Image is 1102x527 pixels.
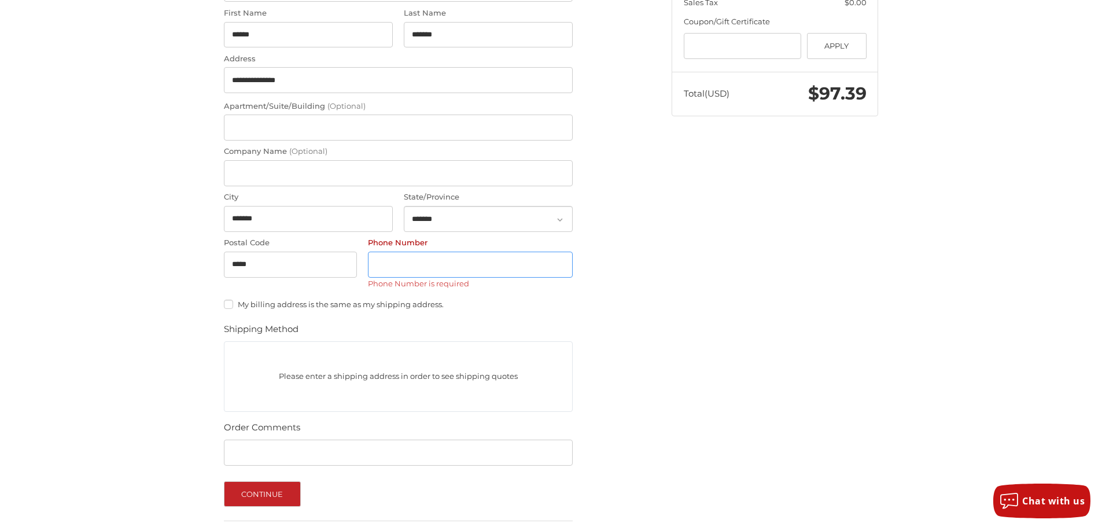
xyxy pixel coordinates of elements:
label: My billing address is the same as my shipping address. [224,300,573,309]
span: Total (USD) [684,88,729,99]
p: Please enter a shipping address in order to see shipping quotes [224,365,572,388]
button: Chat with us [993,484,1090,518]
input: Gift Certificate or Coupon Code [684,33,802,59]
small: (Optional) [327,101,366,110]
label: Phone Number [368,237,573,249]
div: Coupon/Gift Certificate [684,16,867,28]
span: Chat with us [1022,495,1085,507]
label: First Name [224,8,393,19]
span: $97.39 [808,83,867,104]
button: Apply [807,33,867,59]
label: Last Name [404,8,573,19]
small: (Optional) [289,146,327,156]
legend: Order Comments [224,421,300,440]
legend: Shipping Method [224,323,298,341]
label: City [224,191,393,203]
label: Apartment/Suite/Building [224,101,573,112]
label: State/Province [404,191,573,203]
label: Address [224,53,573,65]
label: Company Name [224,146,573,157]
button: Continue [224,481,301,507]
label: Postal Code [224,237,357,249]
label: Phone Number is required [368,279,573,288]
